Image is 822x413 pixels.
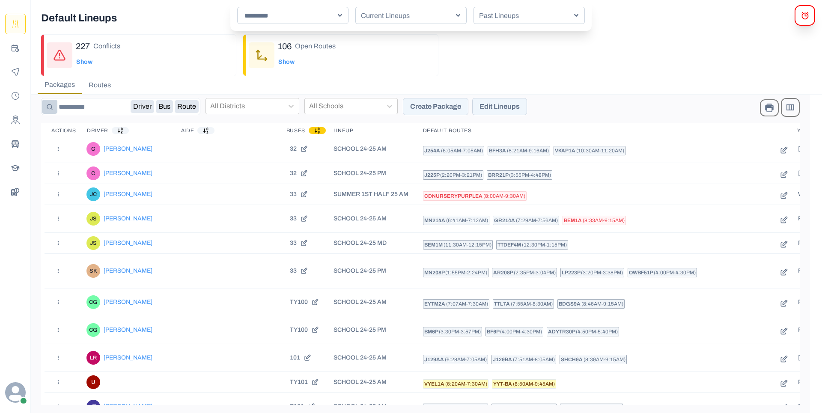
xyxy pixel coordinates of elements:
p: [PERSON_NAME] [104,267,152,274]
button: Show [278,53,295,71]
p: SCHOOL 24-25 AM [334,146,408,152]
span: BFH3A [489,148,507,154]
div: John Sansone [90,212,97,226]
p: [PERSON_NAME] [104,146,152,152]
span: RA34A [561,405,580,411]
a: TTL7A (7:55am-8:30am) [493,299,554,309]
span: ( 6:28am - 7:05am ) [445,357,487,362]
a: Chaim Gelb[PERSON_NAME] [86,295,180,309]
th: Lineup [333,123,422,138]
button: BusData [5,181,26,202]
span: ( 8:00am - 9:30am ) [483,193,525,199]
p: SCHOOL 24-25 AM [334,379,408,386]
a: BEM1A (8:33am-9:15am) [563,216,626,225]
p: SCHOOL 24-25 MD [334,240,408,247]
button: Edit Route [780,299,788,308]
button: Actions [51,295,65,309]
button: Show [76,53,93,71]
span: ( 3:30pm - 3:57pm ) [439,329,481,335]
button: Edit Route [780,146,788,155]
span: ( 6:15am - 6:40am ) [445,405,487,411]
span: ( 1:55pm - 2:24pm ) [445,270,487,276]
span: ( 8:50am - 9:45am ) [513,381,555,387]
span: GR214A [494,217,516,223]
button: Route [175,100,199,113]
span: AR208P [493,270,514,276]
button: Actions [51,323,65,337]
a: J225P (2:20pm-3:21pm) [423,170,483,180]
p: [PERSON_NAME] [104,354,152,361]
a: Schools [5,157,26,178]
span: ( 4:00pm - 4:30pm ) [500,329,542,335]
p: TY101 [286,379,308,386]
span: J129BA [493,357,513,362]
button: Actions [51,351,65,365]
p: 227 [76,40,90,53]
span: ( 6:58am - 7:25am ) [513,405,555,411]
span: ( 8:21am - 9:16am ) [507,148,549,154]
div: JOHN CINEAS [90,187,97,201]
button: Monitoring [5,62,26,82]
p: SUMMER 1ST HALF 25 AM [334,191,408,198]
a: MN208P (1:55pm-2:24pm) [423,268,488,277]
p: SCHOOL 24-25 AM [334,299,408,306]
a: Payroll [5,86,26,106]
p: Conflicts [93,41,120,51]
span: SHCH9A [561,357,584,362]
button: Bus [156,100,173,113]
p: SCHOOL 24-25 AM [334,403,408,410]
div: Susan Kemerle-Guiro [89,264,97,278]
span: MN208P [424,270,445,276]
p: Driver [87,127,108,134]
span: YYT-BA [493,381,513,387]
a: John Sansone[PERSON_NAME] [86,212,180,226]
span: BM6P [424,329,439,335]
p: Past Lineups [476,11,576,21]
span: EYTM2A [424,301,446,307]
a: Route Templates [5,14,26,34]
span: CDNURSERYPURPLEA [424,193,483,199]
span: J164AA [424,405,445,411]
span: ( 4:50pm - 5:40pm ) [576,329,618,335]
p: SCHOOL 24-25 AM [334,354,408,361]
p: SCHOOL 24-25 PM [334,267,408,274]
span: J129AA [424,357,445,362]
p: [PERSON_NAME] [104,215,152,222]
span: BRR21P [488,172,509,178]
p: 101 [286,354,300,361]
a: LUANN RICHARDSON[PERSON_NAME] [86,351,180,365]
a: Chaim Gelb[PERSON_NAME] [86,323,180,337]
button: Edit Route [780,404,788,412]
button: Create Package [403,98,468,115]
p: SCHOOL 24-25 PM [334,170,408,177]
span: ADYTR30P [548,329,576,335]
a: LP223P (3:20pm-3:38pm) [560,268,624,277]
button: Edit Route [780,216,788,224]
a: Susan Kemerle-Guiro[PERSON_NAME] [86,264,180,278]
button: Edit Route [780,355,788,363]
span: ( 10:30am - 11:20am ) [576,148,624,154]
a: SHCH9A (8:39am-9:15am) [560,355,627,364]
p: TY100 [286,327,308,333]
a: J129AA (6:28am-7:05am) [423,355,488,364]
a: RA34A (8:14am-8:37am) [560,404,623,413]
a: BEM1M (11:30am-12:15pm) [423,240,493,250]
span: ( 8:33am - 9:15am ) [583,217,625,223]
span: ( 8:46am - 9:15am ) [581,301,623,307]
a: BF6P (4:00pm-4:30pm) [485,327,543,336]
div: John Sansone [90,236,97,250]
div: Chaim Gelb [89,295,97,309]
button: Actions [51,187,65,201]
span: ( 12:30pm - 1:15pm ) [522,242,567,248]
p: P101 [286,403,304,410]
div: CHERYL A. WOLLNER [91,142,95,156]
span: VKAP1A [555,148,576,154]
button: Edit Route [780,268,788,276]
p: Open Routes [295,41,336,51]
button: Driver [131,100,154,113]
button: Planning [5,38,26,58]
button: Edit Lineups [472,98,527,115]
p: [PERSON_NAME] [104,299,152,306]
span: BEM1M [424,242,444,248]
